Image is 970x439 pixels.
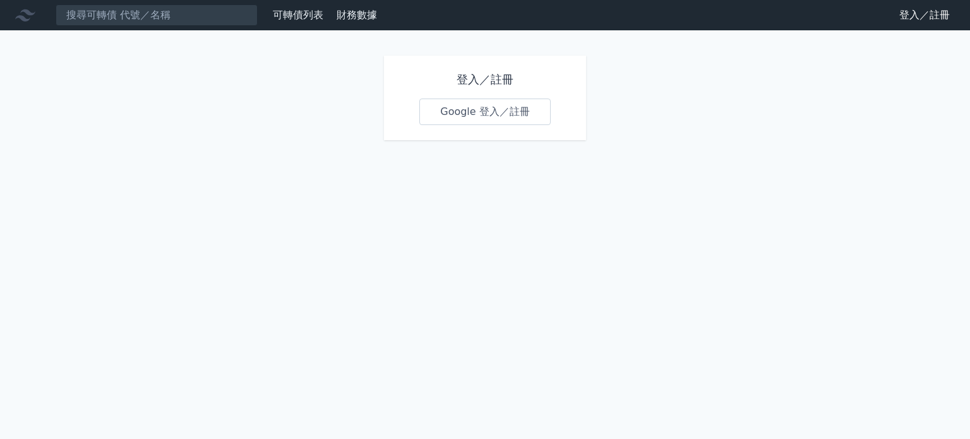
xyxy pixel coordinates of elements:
input: 搜尋可轉債 代號／名稱 [56,4,258,26]
a: 登入／註冊 [889,5,960,25]
h1: 登入／註冊 [419,71,551,88]
a: Google 登入／註冊 [419,99,551,125]
a: 財務數據 [337,9,377,21]
a: 可轉債列表 [273,9,323,21]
